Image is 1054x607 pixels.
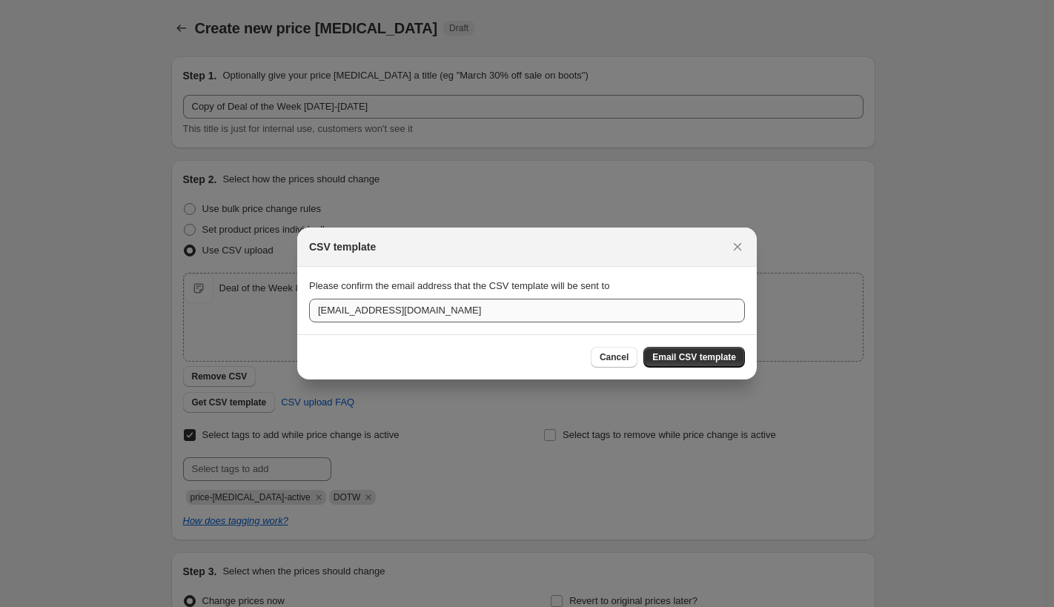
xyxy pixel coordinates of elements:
[600,351,629,363] span: Cancel
[652,351,736,363] span: Email CSV template
[309,280,609,291] span: Please confirm the email address that the CSV template will be sent to
[591,347,637,368] button: Cancel
[643,347,745,368] button: Email CSV template
[309,239,376,254] h2: CSV template
[727,236,748,257] button: Close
